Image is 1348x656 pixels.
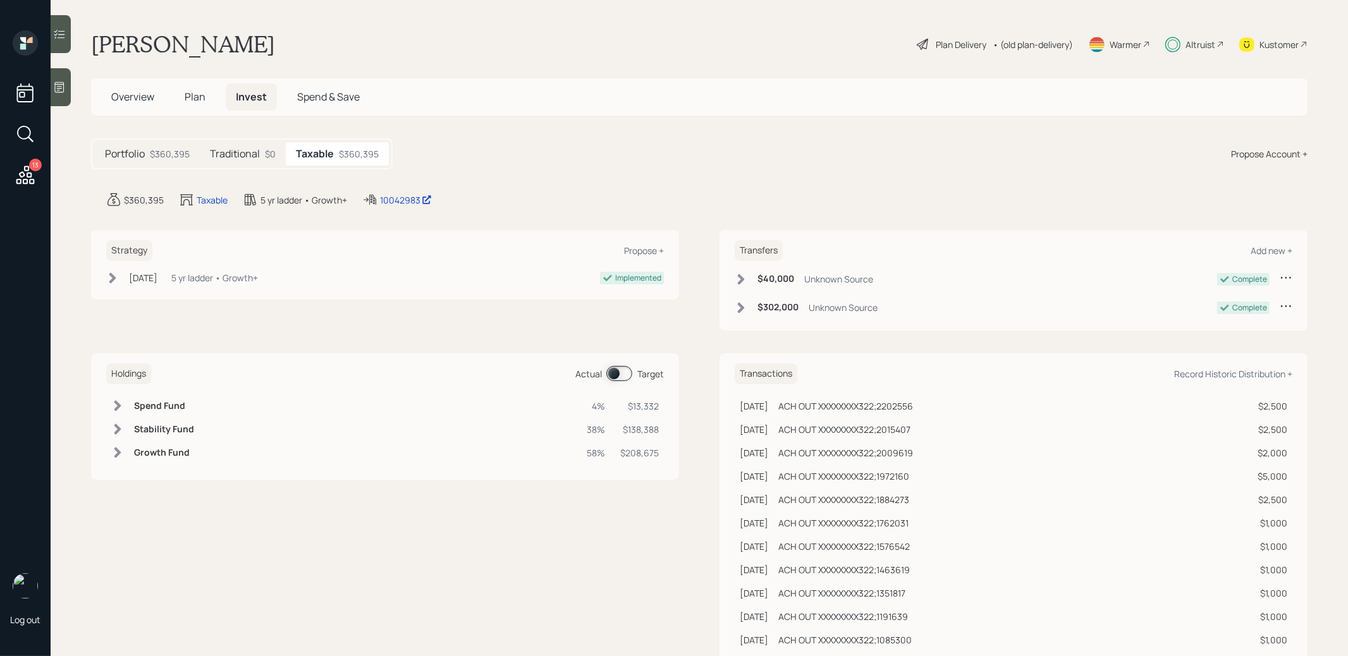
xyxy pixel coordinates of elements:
[1232,302,1267,313] div: Complete
[1258,586,1287,600] div: $1,000
[1259,38,1299,51] div: Kustomer
[778,470,909,483] div: ACH OUT XXXXXXXX322;1972160
[740,610,768,623] div: [DATE]
[111,90,154,104] span: Overview
[735,363,797,384] h6: Transactions
[1258,493,1287,506] div: $2,500
[265,147,276,161] div: $0
[740,633,768,647] div: [DATE]
[740,516,768,530] div: [DATE]
[1258,563,1287,576] div: $1,000
[993,38,1073,51] div: • (old plan-delivery)
[778,399,913,413] div: ACH OUT XXXXXXXX322;2202556
[91,30,275,58] h1: [PERSON_NAME]
[1258,610,1287,623] div: $1,000
[134,424,194,435] h6: Stability Fund
[105,148,145,160] h5: Portfolio
[1258,423,1287,436] div: $2,500
[124,193,164,207] div: $360,395
[740,423,768,436] div: [DATE]
[1251,245,1292,257] div: Add new +
[1174,368,1292,380] div: Record Historic Distribution +
[735,240,783,261] h6: Transfers
[1110,38,1141,51] div: Warmer
[778,423,910,436] div: ACH OUT XXXXXXXX322;2015407
[210,148,260,160] h5: Traditional
[296,148,334,160] h5: Taxable
[150,147,190,161] div: $360,395
[260,193,347,207] div: 5 yr ladder • Growth+
[106,363,151,384] h6: Holdings
[740,586,768,600] div: [DATE]
[587,423,605,436] div: 38%
[778,586,905,600] div: ACH OUT XXXXXXXX322;1351817
[615,272,661,284] div: Implemented
[575,367,602,380] div: Actual
[804,272,873,286] div: Unknown Source
[134,401,194,411] h6: Spend Fund
[620,446,659,459] div: $208,675
[1258,399,1287,413] div: $2,500
[197,193,228,207] div: Taxable
[740,399,768,413] div: [DATE]
[297,90,360,104] span: Spend & Save
[624,245,664,257] div: Propose +
[1258,446,1287,459] div: $2,000
[936,38,986,51] div: Plan Delivery
[339,147,379,161] div: $360,395
[1258,540,1287,553] div: $1,000
[778,540,910,553] div: ACH OUT XXXXXXXX322;1576542
[13,573,38,598] img: treva-nostdahl-headshot.png
[740,446,768,459] div: [DATE]
[587,446,605,459] div: 58%
[1232,274,1267,285] div: Complete
[1231,147,1308,161] div: Propose Account +
[171,271,258,284] div: 5 yr ladder • Growth+
[740,540,768,553] div: [DATE]
[778,493,909,506] div: ACH OUT XXXXXXXX322;1884273
[778,446,913,459] div: ACH OUT XXXXXXXX322;2009619
[129,271,157,284] div: [DATE]
[236,90,267,104] span: Invest
[809,301,878,314] div: Unknown Source
[757,302,799,313] h6: $302,000
[106,240,152,261] h6: Strategy
[740,470,768,483] div: [DATE]
[740,563,768,576] div: [DATE]
[1258,470,1287,483] div: $5,000
[740,493,768,506] div: [DATE]
[637,367,664,380] div: Target
[778,516,909,530] div: ACH OUT XXXXXXXX322;1762031
[380,193,432,207] div: 10042983
[1258,516,1287,530] div: $1,000
[185,90,205,104] span: Plan
[778,610,908,623] div: ACH OUT XXXXXXXX322;1191639
[620,423,659,436] div: $138,388
[620,399,659,413] div: $13,332
[1258,633,1287,647] div: $1,000
[1186,38,1215,51] div: Altruist
[778,563,910,576] div: ACH OUT XXXXXXXX322;1463619
[757,274,794,284] h6: $40,000
[778,633,912,647] div: ACH OUT XXXXXXXX322;1085300
[134,447,194,458] h6: Growth Fund
[10,614,40,626] div: Log out
[587,399,605,413] div: 4%
[29,159,42,171] div: 13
